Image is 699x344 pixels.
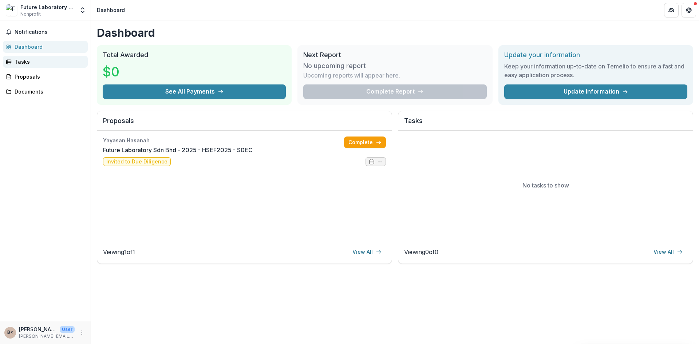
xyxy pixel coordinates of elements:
[3,86,88,98] a: Documents
[649,246,687,258] a: View All
[15,43,82,51] div: Dashboard
[3,56,88,68] a: Tasks
[3,41,88,53] a: Dashboard
[504,84,687,99] a: Update Information
[348,246,386,258] a: View All
[3,71,88,83] a: Proposals
[60,326,75,333] p: User
[103,62,157,82] h3: $0
[78,328,86,337] button: More
[344,137,386,148] a: Complete
[664,3,679,17] button: Partners
[7,330,13,335] div: Brian Tan <brian@futurelab.my>
[97,26,693,39] h1: Dashboard
[15,88,82,95] div: Documents
[3,26,88,38] button: Notifications
[103,117,386,131] h2: Proposals
[15,73,82,80] div: Proposals
[504,51,687,59] h2: Update your information
[97,6,125,14] div: Dashboard
[682,3,696,17] button: Get Help
[19,333,75,340] p: [PERSON_NAME][EMAIL_ADDRESS][DOMAIN_NAME]
[15,29,85,35] span: Notifications
[504,62,687,79] h3: Keep your information up-to-date on Temelio to ensure a fast and easy application process.
[303,62,366,70] h3: No upcoming report
[303,71,400,80] p: Upcoming reports will appear here.
[522,181,569,190] p: No tasks to show
[15,58,82,66] div: Tasks
[78,3,88,17] button: Open entity switcher
[19,325,57,333] p: [PERSON_NAME] <[PERSON_NAME][EMAIL_ADDRESS][DOMAIN_NAME]>
[103,84,286,99] button: See All Payments
[94,5,128,15] nav: breadcrumb
[303,51,486,59] h2: Next Report
[20,3,75,11] div: Future Laboratory Sdn Bhd
[20,11,41,17] span: Nonprofit
[6,4,17,16] img: Future Laboratory Sdn Bhd
[103,51,286,59] h2: Total Awarded
[404,248,438,256] p: Viewing 0 of 0
[103,248,135,256] p: Viewing 1 of 1
[404,117,687,131] h2: Tasks
[103,146,253,154] a: Future Laboratory Sdn Bhd - 2025 - HSEF2025 - SDEC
